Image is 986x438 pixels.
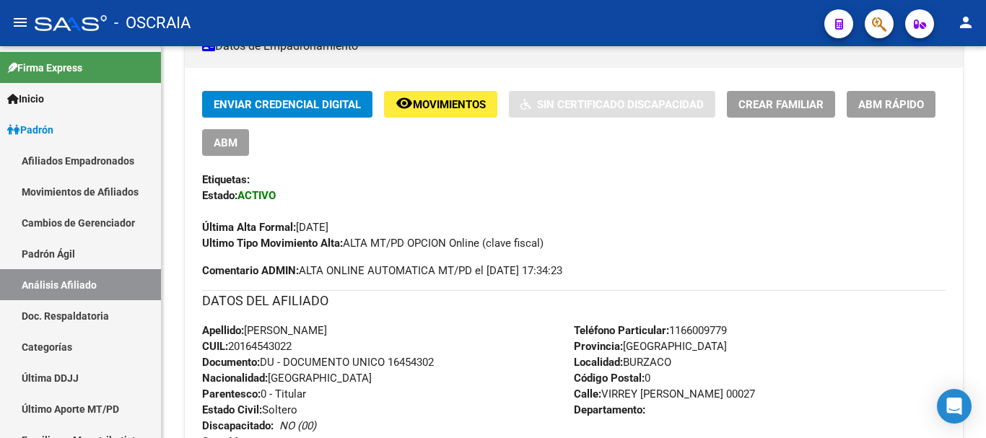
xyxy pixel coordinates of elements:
[574,372,645,385] strong: Código Postal:
[574,356,623,369] strong: Localidad:
[202,189,237,202] strong: Estado:
[202,264,299,277] strong: Comentario ADMIN:
[12,14,29,31] mat-icon: menu
[202,324,327,337] span: [PERSON_NAME]
[574,372,650,385] span: 0
[574,340,727,353] span: [GEOGRAPHIC_DATA]
[114,7,191,39] span: - OSCRAIA
[202,419,274,432] strong: Discapacitado:
[202,356,260,369] strong: Documento:
[202,340,228,353] strong: CUIL:
[202,237,544,250] span: ALTA MT/PD OPCION Online (clave fiscal)
[202,372,268,385] strong: Nacionalidad:
[957,14,974,31] mat-icon: person
[202,403,297,416] span: Soltero
[237,189,276,202] strong: ACTIVO
[202,173,250,186] strong: Etiquetas:
[413,98,486,111] span: Movimientos
[7,60,82,76] span: Firma Express
[202,356,434,369] span: DU - DOCUMENTO UNICO 16454302
[509,91,715,118] button: Sin Certificado Discapacidad
[7,122,53,138] span: Padrón
[202,291,946,311] h3: DATOS DEL AFILIADO
[202,340,292,353] span: 20164543022
[727,91,835,118] button: Crear Familiar
[7,91,44,107] span: Inicio
[396,95,413,112] mat-icon: remove_red_eye
[202,237,343,250] strong: Ultimo Tipo Movimiento Alta:
[738,98,824,111] span: Crear Familiar
[574,356,671,369] span: BURZACO
[202,387,306,400] span: 0 - Titular
[279,419,316,432] i: NO (00)
[202,221,296,234] strong: Última Alta Formal:
[574,387,755,400] span: VIRREY [PERSON_NAME] 00027
[858,98,924,111] span: ABM Rápido
[847,91,935,118] button: ABM Rápido
[202,387,261,400] strong: Parentesco:
[574,324,669,337] strong: Teléfono Particular:
[202,403,262,416] strong: Estado Civil:
[574,403,645,416] strong: Departamento:
[202,324,244,337] strong: Apellido:
[202,372,372,385] span: [GEOGRAPHIC_DATA]
[202,263,562,279] span: ALTA ONLINE AUTOMATICA MT/PD el [DATE] 17:34:23
[574,340,623,353] strong: Provincia:
[214,136,237,149] span: ABM
[937,389,972,424] div: Open Intercom Messenger
[537,98,704,111] span: Sin Certificado Discapacidad
[574,387,601,400] strong: Calle:
[214,98,361,111] span: Enviar Credencial Digital
[384,91,497,118] button: Movimientos
[202,221,328,234] span: [DATE]
[574,324,727,337] span: 1166009779
[202,91,372,118] button: Enviar Credencial Digital
[202,129,249,156] button: ABM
